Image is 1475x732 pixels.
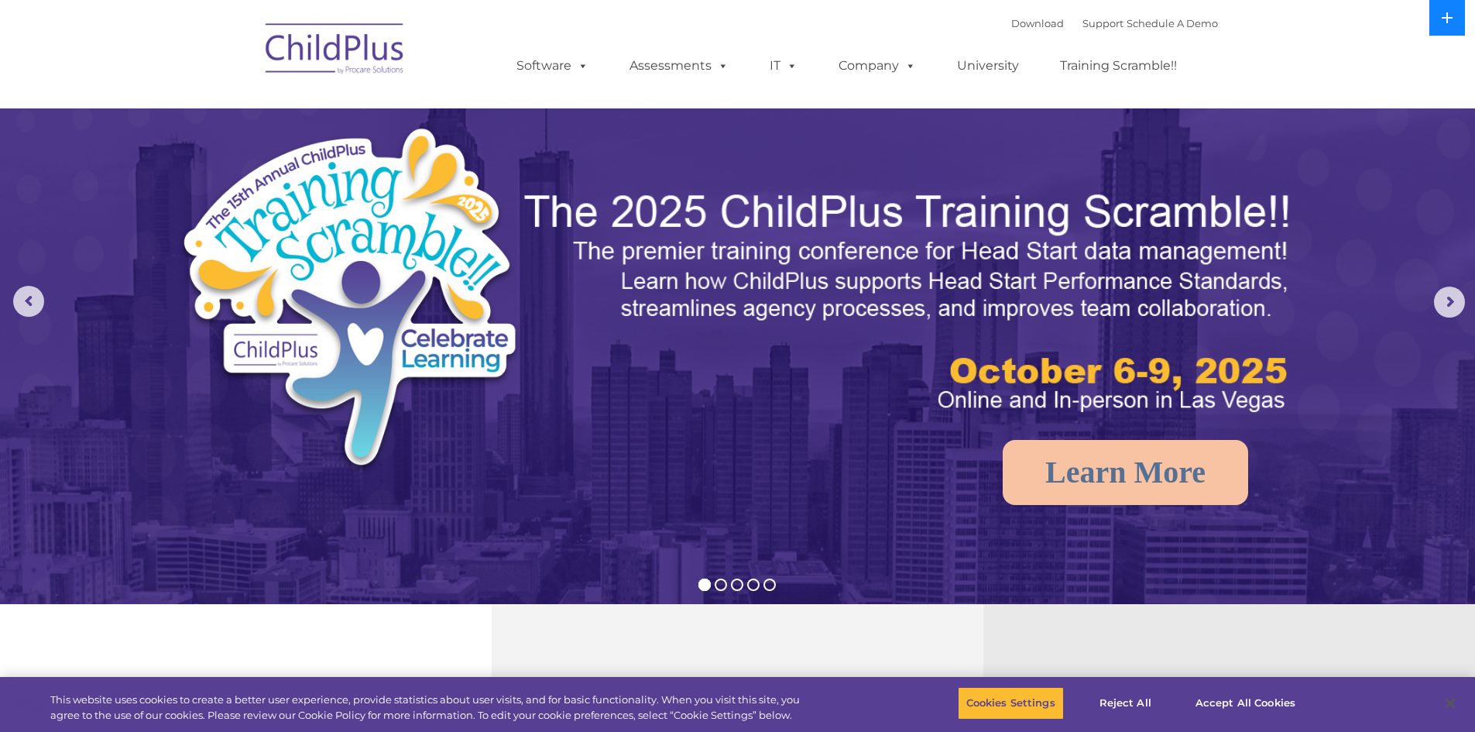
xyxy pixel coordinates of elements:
font: | [1011,17,1218,29]
a: Company [823,50,931,81]
button: Close [1433,686,1467,720]
a: Software [501,50,604,81]
button: Reject All [1077,687,1174,720]
a: University [942,50,1034,81]
a: Training Scramble!! [1045,50,1192,81]
span: Last name [215,102,262,114]
img: ChildPlus by Procare Solutions [258,12,413,90]
span: Phone number [215,166,281,177]
button: Accept All Cookies [1187,687,1304,720]
a: Learn More [1003,440,1248,505]
button: Cookies Settings [958,687,1064,720]
a: Assessments [614,50,744,81]
div: This website uses cookies to create a better user experience, provide statistics about user visit... [50,692,811,723]
a: Download [1011,17,1064,29]
a: IT [754,50,813,81]
a: Support [1082,17,1123,29]
a: Schedule A Demo [1127,17,1218,29]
